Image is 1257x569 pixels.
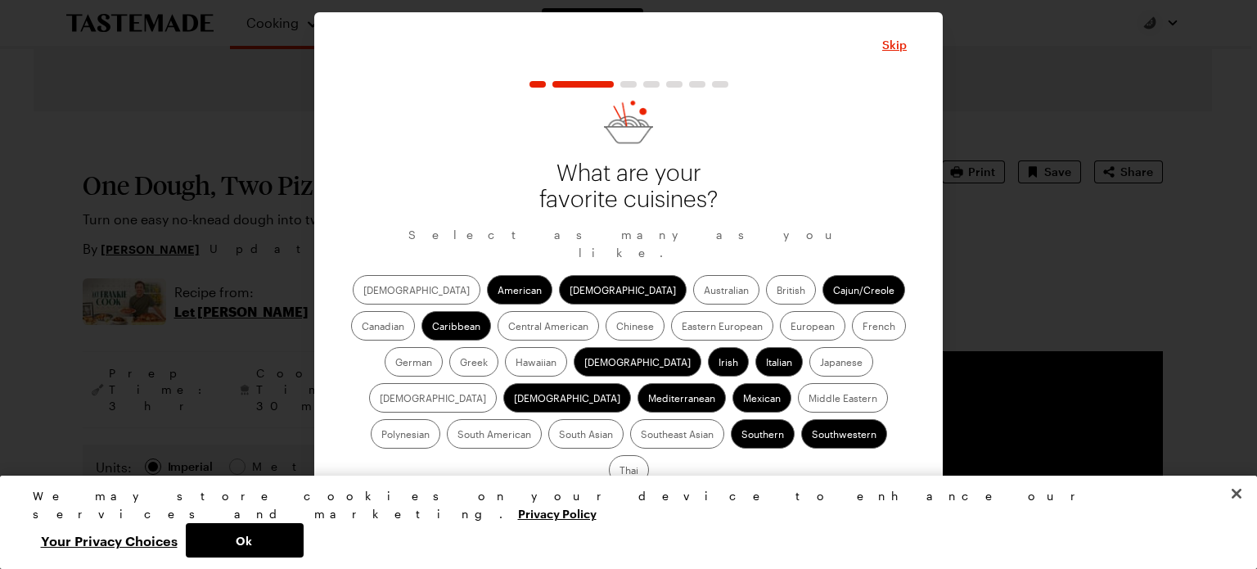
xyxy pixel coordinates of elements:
[449,347,498,377] label: Greek
[186,523,304,558] button: Ok
[421,311,491,341] label: Caribbean
[630,419,724,449] label: Southeast Asian
[766,275,816,305] label: British
[708,347,749,377] label: Irish
[809,347,873,377] label: Japanese
[731,419,795,449] label: Southern
[801,419,887,449] label: Southwestern
[852,311,906,341] label: French
[548,419,624,449] label: South Asian
[638,383,726,413] label: Mediterranean
[487,275,552,305] label: American
[755,347,803,377] label: Italian
[447,419,542,449] label: South American
[732,383,791,413] label: Mexican
[353,275,480,305] label: [DEMOGRAPHIC_DATA]
[882,37,907,53] button: Close
[371,419,440,449] label: Polynesian
[798,383,888,413] label: Middle Eastern
[498,311,599,341] label: Central American
[671,311,773,341] label: Eastern European
[518,505,597,521] a: More information about your privacy, opens in a new tab
[33,487,1211,558] div: Privacy
[351,311,415,341] label: Canadian
[559,275,687,305] label: [DEMOGRAPHIC_DATA]
[503,383,631,413] label: [DEMOGRAPHIC_DATA]
[882,37,907,53] span: Skip
[822,275,905,305] label: Cajun/Creole
[385,347,443,377] label: German
[369,383,497,413] label: [DEMOGRAPHIC_DATA]
[350,226,907,262] p: Select as many as you like.
[693,275,759,305] label: Australian
[574,347,701,377] label: [DEMOGRAPHIC_DATA]
[780,311,845,341] label: European
[609,455,649,485] label: Thai
[530,160,727,213] p: What are your favorite cuisines?
[1219,476,1255,512] button: Close
[606,311,665,341] label: Chinese
[33,523,186,558] button: Your Privacy Choices
[33,487,1211,523] div: We may store cookies on your device to enhance our services and marketing.
[505,347,567,377] label: Hawaiian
